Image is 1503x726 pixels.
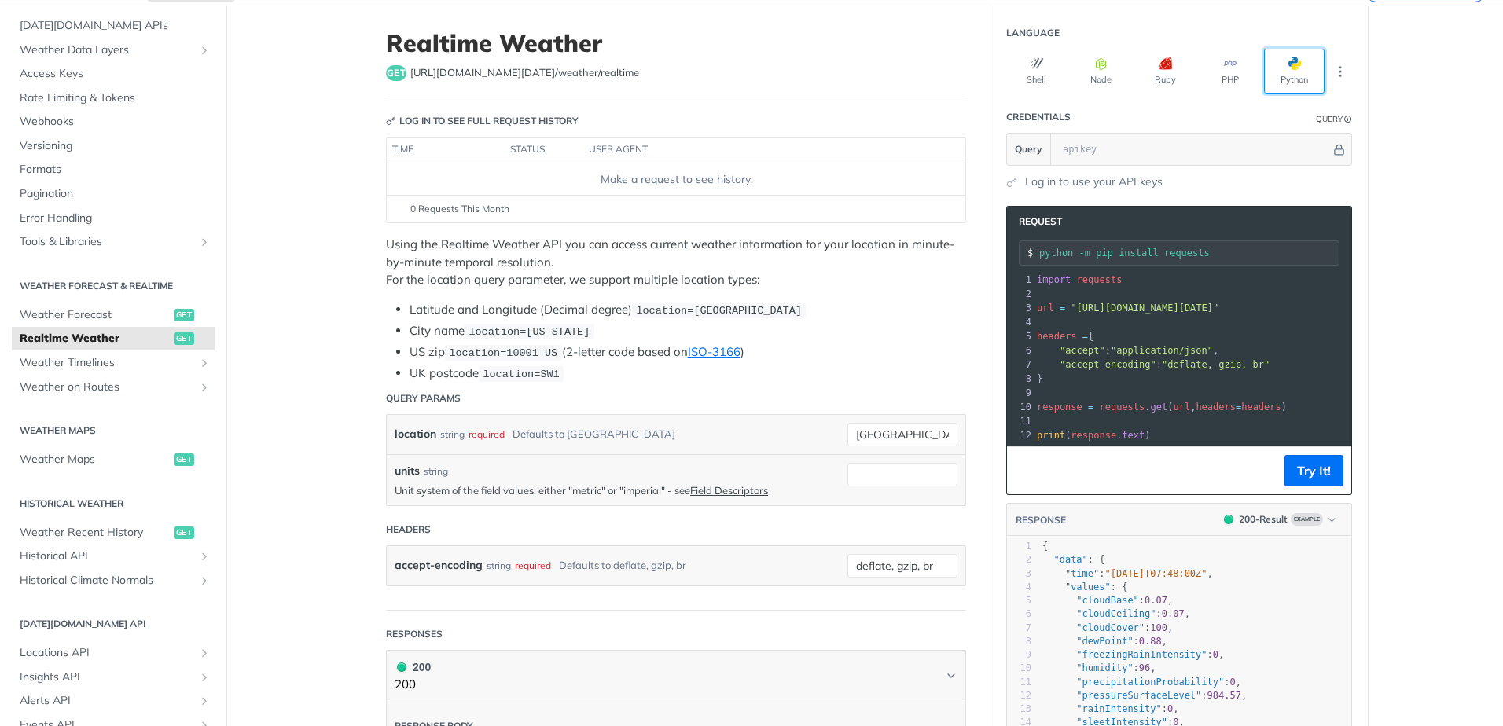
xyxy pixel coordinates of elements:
button: 200 200200 [395,658,957,694]
button: Try It! [1284,455,1343,486]
span: headers [1196,401,1236,412]
span: location=SW1 [483,368,559,380]
h1: Realtime Weather [386,29,966,57]
span: response [1037,401,1082,412]
a: Insights APIShow subpages for Insights API [12,665,215,689]
div: 4 [1007,315,1034,329]
span: Weather on Routes [20,379,194,395]
label: accept-encoding [395,554,483,577]
span: "data" [1053,554,1087,565]
p: Unit system of the field values, either "metric" or "imperial" - see [395,483,840,497]
button: Show subpages for Locations API [198,647,211,659]
div: QueryInformation [1316,113,1352,125]
div: 6 [1007,343,1034,357]
span: Query [1015,142,1042,156]
span: : , [1042,608,1190,619]
span: 0.07 [1162,608,1185,619]
div: Query [1316,113,1343,125]
span: Formats [20,162,211,178]
div: 5 [1007,329,1034,343]
li: US zip (2-letter code based on ) [410,343,966,361]
span: { [1042,541,1048,552]
span: Weather Data Layers [20,42,194,58]
span: : , [1042,636,1167,647]
span: "application/json" [1111,345,1213,356]
span: Rate Limiting & Tokens [20,90,211,106]
span: "deflate, gzip, br" [1162,359,1270,370]
span: "rainIntensity" [1076,703,1161,714]
span: get [1151,401,1168,412]
button: Show subpages for Historical API [198,550,211,563]
button: Show subpages for Weather Data Layers [198,44,211,57]
a: Pagination [12,182,215,206]
a: Realtime Weatherget [12,327,215,350]
span: : , [1042,595,1173,606]
span: 100 [1150,622,1167,633]
div: required [515,554,551,577]
span: https://api.tomorrow.io/v4/weather/realtime [410,65,639,81]
th: time [387,137,505,163]
span: url [1037,302,1054,313]
button: Show subpages for Alerts API [198,695,211,707]
span: headers [1241,401,1281,412]
p: 200 [395,676,431,694]
a: Alerts APIShow subpages for Alerts API [12,689,215,713]
a: ISO-3166 [688,344,740,359]
div: 1 [1007,273,1034,287]
i: Information [1344,115,1352,123]
p: Using the Realtime Weather API you can access current weather information for your location in mi... [386,236,966,289]
th: status [505,137,583,163]
span: : , [1042,662,1156,673]
span: get [386,65,406,81]
button: PHP [1200,49,1260,93]
span: { [1037,331,1093,342]
button: Python [1264,49,1325,93]
span: location=10001 US [449,347,557,359]
button: Query [1007,134,1051,165]
span: "[URL][DOMAIN_NAME][DATE]" [1071,302,1218,313]
span: Error Handling [20,211,211,226]
span: headers [1037,331,1077,342]
div: 12 [1007,428,1034,442]
div: 12 [1007,689,1031,702]
button: Hide [1331,141,1347,157]
a: Historical APIShow subpages for Historical API [12,544,215,568]
a: Versioning [12,134,215,158]
h2: Historical Weather [12,497,215,511]
span: Alerts API [20,693,194,709]
span: Access Keys [20,66,211,82]
a: [DATE][DOMAIN_NAME] APIs [12,14,215,38]
span: : , [1042,622,1173,633]
span: 0 Requests This Month [410,202,509,216]
button: Show subpages for Insights API [198,671,211,684]
div: Credentials [1006,110,1071,124]
span: Locations API [20,645,194,661]
span: get [174,453,194,466]
div: 10 [1007,662,1031,675]
a: Weather TimelinesShow subpages for Weather Timelines [12,351,215,375]
label: location [395,423,436,445]
div: Defaults to [GEOGRAPHIC_DATA] [513,423,675,445]
a: Weather Forecastget [12,303,215,327]
a: Log in to use your API keys [1025,174,1163,190]
div: 2 [1007,287,1034,301]
span: : { [1042,581,1127,592]
button: 200200-ResultExample [1216,511,1343,527]
button: Show subpages for Weather Timelines [198,357,211,369]
span: Historical Climate Normals [20,573,194,588]
div: 200 - Result [1239,512,1288,526]
span: "[DATE]T07:48:00Z" [1105,568,1207,579]
span: requests [1077,274,1123,285]
span: "freezingRainIntensity" [1076,649,1207,660]
li: Latitude and Longitude (Decimal degree) [410,301,966,319]
span: Realtime Weather [20,331,170,346]
a: Weather on RoutesShow subpages for Weather on Routes [12,376,215,399]
div: 8 [1007,372,1034,386]
input: Request instructions [1039,247,1339,258]
li: UK postcode [410,365,966,383]
div: Query Params [386,391,461,405]
span: location=[US_STATE] [469,326,590,338]
div: Language [1006,26,1060,40]
span: 0.07 [1145,595,1167,606]
button: Ruby [1135,49,1196,93]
